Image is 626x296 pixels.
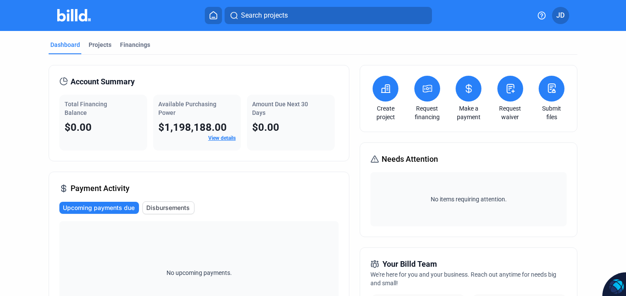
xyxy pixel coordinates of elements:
span: JD [556,10,564,21]
span: No upcoming payments. [161,268,237,277]
span: Total Financing Balance [65,101,107,116]
a: Create project [370,104,401,121]
span: Search projects [241,10,288,21]
button: Search projects [225,7,432,24]
span: Disbursements [146,203,190,212]
div: Dashboard [50,40,80,49]
span: We're here for you and your business. Reach out anytime for needs big and small! [370,271,556,287]
span: No items requiring attention. [374,195,563,203]
button: Disbursements [142,201,194,214]
div: Financings [120,40,150,49]
span: Amount Due Next 30 Days [252,101,308,116]
a: Make a payment [453,104,484,121]
a: Request financing [412,104,442,121]
img: Billd Company Logo [57,9,91,22]
span: Upcoming payments due [63,203,135,212]
span: Payment Activity [71,182,130,194]
span: $0.00 [65,121,92,133]
div: Projects [89,40,111,49]
span: Account Summary [71,76,135,88]
button: Upcoming payments due [59,202,139,214]
span: $0.00 [252,121,279,133]
span: Available Purchasing Power [158,101,216,116]
span: Your Billd Team [382,258,437,270]
a: Request waiver [495,104,525,121]
a: View details [208,135,236,141]
span: $1,198,188.00 [158,121,227,133]
span: Needs Attention [382,153,438,165]
a: Submit files [537,104,567,121]
button: JD [552,7,569,24]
